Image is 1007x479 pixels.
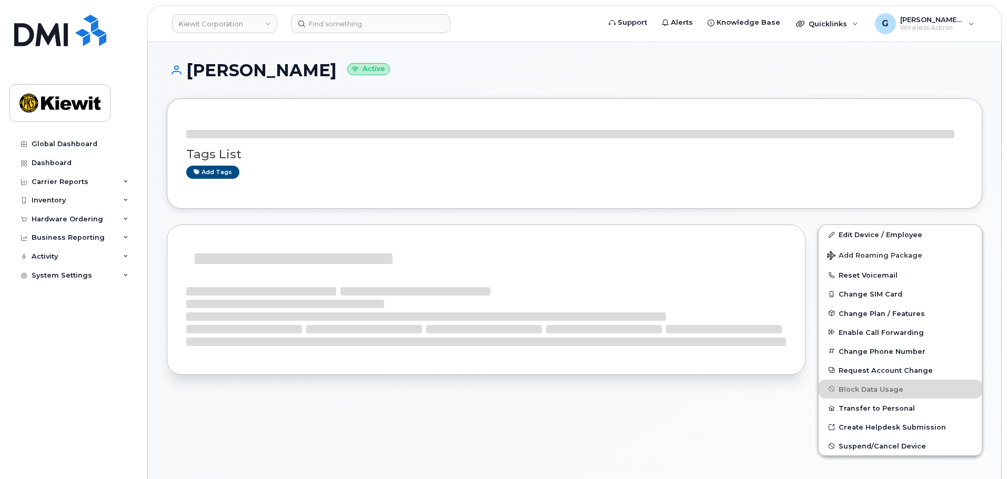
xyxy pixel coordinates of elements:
[827,251,922,261] span: Add Roaming Package
[186,148,963,161] h3: Tags List
[819,244,982,266] button: Add Roaming Package
[819,342,982,361] button: Change Phone Number
[347,63,390,75] small: Active
[819,225,982,244] a: Edit Device / Employee
[819,304,982,323] button: Change Plan / Features
[186,166,239,179] a: Add tags
[819,323,982,342] button: Enable Call Forwarding
[839,309,925,317] span: Change Plan / Features
[819,266,982,284] button: Reset Voicemail
[819,380,982,399] button: Block Data Usage
[839,328,924,336] span: Enable Call Forwarding
[167,61,982,79] h1: [PERSON_NAME]
[819,361,982,380] button: Request Account Change
[819,436,982,455] button: Suspend/Cancel Device
[819,284,982,303] button: Change SIM Card
[819,399,982,417] button: Transfer to Personal
[819,417,982,436] a: Create Helpdesk Submission
[839,442,926,450] span: Suspend/Cancel Device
